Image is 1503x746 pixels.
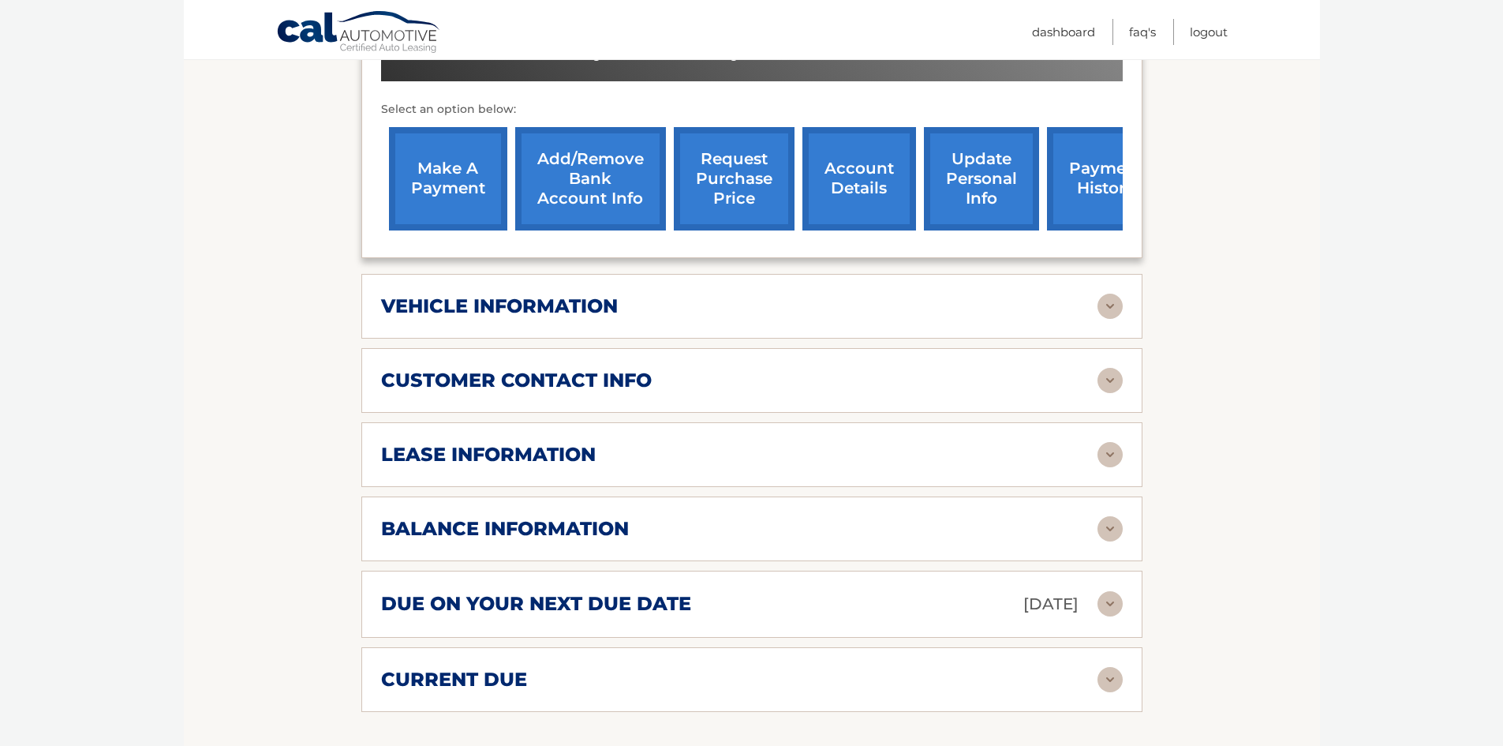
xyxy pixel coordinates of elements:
[1097,294,1123,319] img: accordion-rest.svg
[1129,19,1156,45] a: FAQ's
[924,127,1039,231] a: update personal info
[515,127,666,231] a: Add/Remove bank account info
[381,517,629,541] h2: balance information
[1190,19,1228,45] a: Logout
[1023,590,1079,618] p: [DATE]
[1032,19,1095,45] a: Dashboard
[802,127,916,231] a: account details
[389,127,507,231] a: make a payment
[381,443,596,467] h2: lease information
[1097,591,1123,617] img: accordion-rest.svg
[1047,127,1165,231] a: payment history
[381,100,1123,119] p: Select an option below:
[381,369,652,392] h2: customer contact info
[381,668,527,692] h2: current due
[381,294,618,318] h2: vehicle information
[1097,368,1123,393] img: accordion-rest.svg
[1097,516,1123,542] img: accordion-rest.svg
[1097,667,1123,692] img: accordion-rest.svg
[381,592,691,616] h2: due on your next due date
[674,127,794,231] a: request purchase price
[1097,442,1123,467] img: accordion-rest.svg
[276,10,442,56] a: Cal Automotive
